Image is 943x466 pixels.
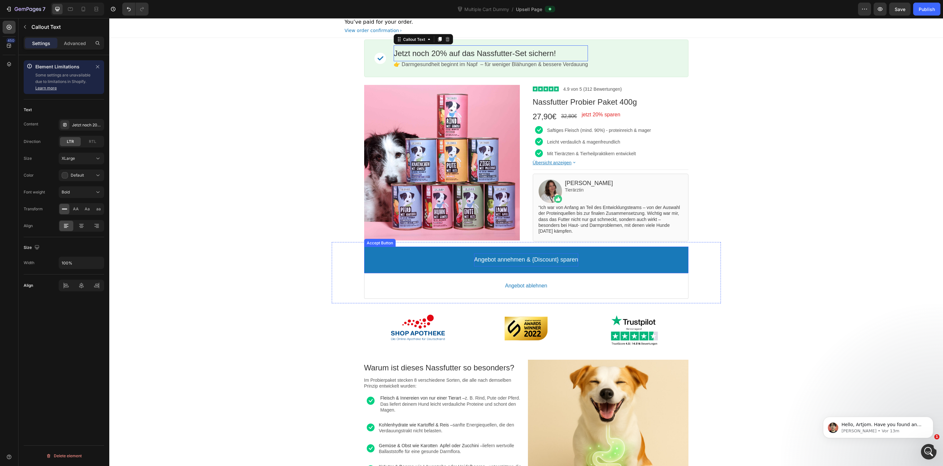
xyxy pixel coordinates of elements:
[934,434,939,439] span: 1
[456,169,573,175] p: Tierärztin
[10,135,101,147] div: Thank you so much for your patience. I'll keep you updated. ❤️
[24,243,41,252] div: Size
[24,107,32,113] div: Text
[59,257,104,269] input: Auto
[32,40,50,47] p: Settings
[31,3,74,8] h1: [PERSON_NAME]
[255,344,415,355] p: Warum ist dieses Nassfutter so besonders?
[5,180,125,199] div: Tierliebhaber sagt…
[813,403,943,449] iframe: Intercom notifications Nachricht
[516,6,542,13] span: Upsell Page
[20,212,26,217] button: GIF-Auswahl
[256,222,285,227] div: Accept Button
[59,169,104,181] button: Default
[255,228,579,255] button: Angebot annehmen & {Discount} sparen
[4,3,17,15] button: go back
[5,131,125,157] div: Ethan sagt…
[438,133,579,138] p: Mit Tierärzten & Tierheilpraktikern entwickelt
[24,206,43,212] div: Transform
[97,165,125,180] div: hi there
[889,3,911,16] button: Save
[42,5,45,13] p: 7
[5,157,125,165] div: 27. August
[122,3,149,16] div: Undo/Redo
[24,139,41,145] div: Direction
[24,121,38,127] div: Content
[24,283,33,288] div: Align
[6,199,124,210] textarea: Nachricht senden...
[24,172,34,178] div: Color
[269,446,415,463] p: unterstützen die Verdauung zusätzlich mit Antioxidantien und sekundären Pflanzenstoffen.
[59,153,104,164] button: XLarge
[63,180,125,194] div: fixed the issue, thanks
[35,72,91,91] p: Some settings are unavailable due to limitations in Shopify.
[424,94,447,103] bdo: 27,90€
[35,86,57,90] a: Learn more
[456,161,573,169] p: [PERSON_NAME]
[895,6,905,12] span: Save
[271,377,415,395] p: z. B. Rind, Pute oder Pferd. Das liefert deinem Hund leicht verdauliche Proteine und schont den M...
[102,169,119,176] div: hi there
[284,43,479,50] p: 👉 Darmgesundheit beginnt im Napf – für weniger Blähungen & bessere Verdauung
[255,359,415,371] p: Im Probierpaket stecken 8 verschiedene Sorten, die alle nach demselben Prinzip entwickelt wurden:
[114,3,125,14] div: Schließen
[89,139,96,145] span: RTL
[72,115,119,122] div: alright, I'll be waiting
[255,255,579,281] button: Angebot ablehnen
[284,31,447,40] bdo: Jetzt noch 20% auf das Nassfutter-Set sichern!
[62,156,75,161] span: XLarge
[438,109,579,115] p: Saftiges Fleisch (mind. 90%) - proteinreich & mager
[31,8,42,15] p: Aktiv
[512,6,513,13] span: /
[269,425,415,436] p: liefern wertvolle Ballaststoffe für eine gesunde Darmflora.
[10,212,15,217] button: Emoji-Auswahl
[35,63,91,71] p: Element Limitations
[919,6,935,13] div: Publish
[424,79,528,88] bdo: Nassfutter Probier Paket 400g
[269,404,415,415] p: sanfte Energiequellen, die den Verdauungstrakt nicht belasten.
[10,37,101,81] div: I have sent a direct request, and our Dev team is actively reviewing this request. Given the comp...
[18,4,29,14] img: Profile image for Ethan
[66,111,125,126] div: alright, I'll be waiting
[68,184,119,190] div: fixed the issue, thanks
[59,186,104,198] button: Bold
[269,425,373,430] span: Gemüse & Obst wie Karotten Apfel oder Zucchini –
[85,206,90,212] span: Aa
[6,38,16,43] div: 450
[109,18,943,466] iframe: Design area
[24,260,34,266] div: Width
[5,165,125,180] div: Tierliebhaber sagt…
[452,95,468,101] bdo: 32,80€
[3,3,48,16] button: 7
[365,238,469,245] p: Angebot annehmen & {Discount} sparen
[438,121,579,127] p: Leicht verdaulich & magenfreundlich
[921,444,937,460] iframe: Intercom live chat
[31,23,101,31] p: Callout Text
[24,451,104,461] button: Delete element
[111,210,122,220] button: Sende eine Nachricht…
[429,187,571,216] span: “Ich war von Anfang an Teil des Entwicklungsteams – von der Auswahl der Proteinquellen bis zur fi...
[67,139,74,145] span: LTR
[73,206,79,212] span: AA
[424,142,462,147] bdo: Übersicht anzeigen
[269,404,343,409] span: Kohlenhydrate wie Kartoffel & Reis –
[271,377,356,382] span: Fleisch & Innereien von nur einer Tierart –
[913,3,940,16] button: Publish
[24,223,33,229] div: Align
[5,111,125,131] div: Tierliebhaber sagt…
[23,90,125,111] div: Yes you're right! Thank you for checking the chat history
[96,206,101,212] span: aa
[72,122,102,128] div: Jetzt noch 20% auf das Nassfutter-Set sichern!
[396,264,438,271] p: Angebot ablehnen
[71,173,84,178] span: Default
[5,90,125,111] div: Tierliebhaber sagt…
[269,446,379,451] span: Kräuter & Beeren wie Löwenzahn oder Heidelbeeren –
[24,156,32,161] div: Size
[29,94,119,107] div: Yes you're right! Thank you for checking the chat history
[292,19,317,24] div: Callout Text
[463,6,510,13] span: Multiple Cart Dummy
[5,131,106,151] div: Thank you so much for your patience. I'll keep you updated. ❤️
